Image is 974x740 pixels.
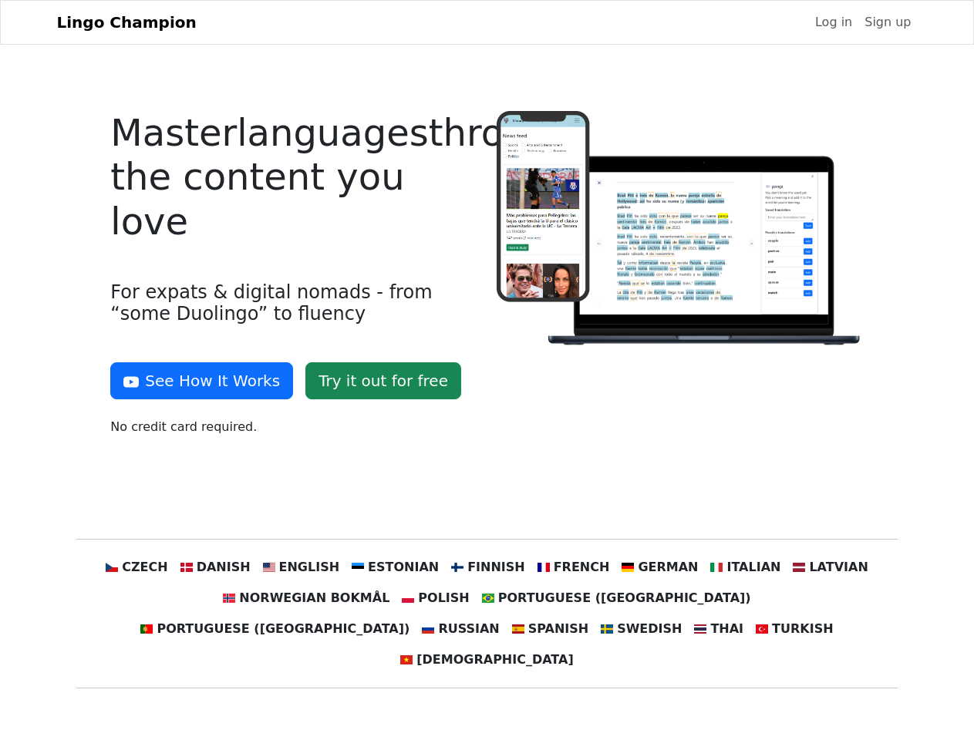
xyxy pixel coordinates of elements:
img: se.svg [601,623,613,635]
span: Turkish [772,620,834,638]
span: Latvian [809,558,868,577]
img: pt.svg [140,623,153,635]
img: vn.svg [400,654,413,666]
h4: For expats & digital nomads - from “some Duolingo” to fluency [110,281,477,326]
img: pl.svg [402,592,414,604]
img: fr.svg [538,561,550,573]
span: Norwegian Bokmål [239,589,389,607]
span: Russian [438,620,499,638]
img: de.svg [622,561,634,573]
span: French [554,558,610,577]
span: Thai [710,620,743,638]
span: Italian [726,558,780,577]
img: th.svg [694,623,706,635]
span: Estonian [368,558,439,577]
img: Logo [497,111,864,348]
img: lv.svg [793,561,805,573]
img: es.svg [512,623,524,635]
span: Polish [418,589,469,607]
span: Finnish [467,558,525,577]
span: Spanish [528,620,588,638]
img: cz.svg [106,561,118,573]
a: Sign up [858,7,917,38]
span: Czech [122,558,167,577]
span: Portuguese ([GEOGRAPHIC_DATA]) [498,589,751,607]
span: German [638,558,698,577]
span: English [279,558,340,577]
h4: Master languages through the content you love [110,111,477,244]
span: Portuguese ([GEOGRAPHIC_DATA]) [157,620,409,638]
a: Lingo Champion [57,7,197,38]
span: [DEMOGRAPHIC_DATA] [416,651,573,669]
a: Log in [809,7,858,38]
p: No credit card required. [110,418,477,436]
img: fi.svg [451,561,463,573]
img: ru.svg [422,623,434,635]
a: Try it out for free [305,362,461,399]
span: Danish [197,558,251,577]
img: tr.svg [756,623,768,635]
img: it.svg [710,561,723,573]
span: Swedish [617,620,682,638]
img: us.svg [263,561,275,573]
img: dk.svg [180,561,193,573]
img: ee.svg [352,561,364,573]
button: See How It Works [110,362,293,399]
img: br.svg [482,592,494,604]
img: no.svg [223,592,235,604]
